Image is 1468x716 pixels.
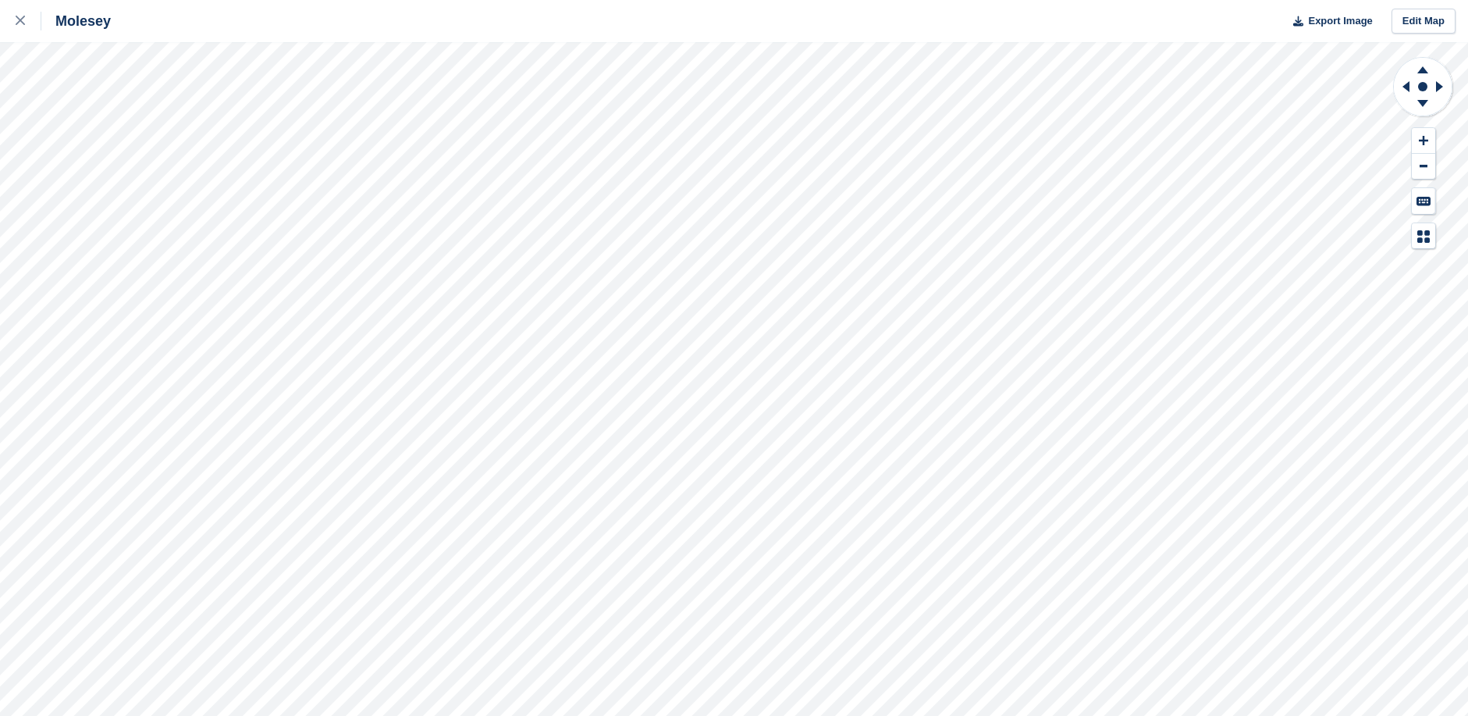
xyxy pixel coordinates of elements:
a: Edit Map [1392,9,1456,34]
button: Keyboard Shortcuts [1412,188,1435,214]
div: Molesey [41,12,111,30]
button: Zoom Out [1412,154,1435,180]
span: Export Image [1308,13,1372,29]
button: Zoom In [1412,128,1435,154]
button: Export Image [1284,9,1373,34]
button: Map Legend [1412,223,1435,249]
